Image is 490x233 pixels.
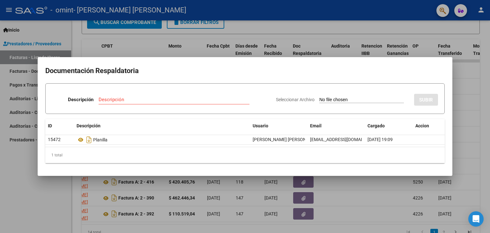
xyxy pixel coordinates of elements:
span: [EMAIL_ADDRESS][DOMAIN_NAME] [310,137,381,142]
div: Open Intercom Messenger [468,211,484,227]
span: Usuario [253,123,268,128]
button: SUBIR [414,94,438,106]
h2: Documentación Respaldatoria [45,65,445,77]
datatable-header-cell: Descripción [74,119,250,133]
span: Cargado [367,123,385,128]
span: Email [310,123,322,128]
datatable-header-cell: Accion [413,119,445,133]
span: [DATE] 19:09 [367,137,393,142]
span: [PERSON_NAME] [PERSON_NAME] [253,137,322,142]
datatable-header-cell: Cargado [365,119,413,133]
span: Descripción [77,123,100,128]
span: 15472 [48,137,61,142]
span: ID [48,123,52,128]
span: Accion [415,123,429,128]
datatable-header-cell: Usuario [250,119,308,133]
span: SUBIR [419,97,433,103]
span: Seleccionar Archivo [276,97,315,102]
datatable-header-cell: Email [308,119,365,133]
div: 1 total [45,147,445,163]
datatable-header-cell: ID [45,119,74,133]
i: Descargar documento [85,135,93,145]
div: Planilla [77,135,248,145]
p: Descripción [68,96,93,103]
